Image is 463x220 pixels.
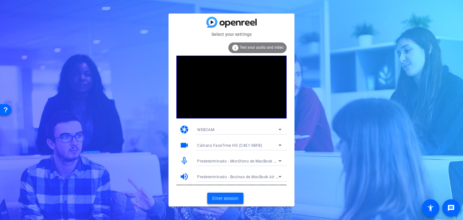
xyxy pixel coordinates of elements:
mat-icon: info [231,44,239,52]
span: Predeterminado - Bocinas de MacBook Air (Built-in) [197,174,291,179]
button: Enter session [207,193,243,204]
mat-icon: videocam [180,140,189,150]
span: Predeterminado - Micrófono de MacBook Air (Built-in) [197,158,295,163]
span: WEBCAM [197,128,214,132]
mat-icon: message [447,204,455,212]
img: blue-gradient.svg [206,17,257,28]
span: Enter session [212,195,238,202]
mat-icon: mic_none [180,156,189,166]
span: Cámara FaceTime HD (C4E1:9BFB) [197,143,262,148]
mat-icon: volume_up [180,172,189,181]
mat-icon: accessibility [427,204,434,212]
mat-card-subtitle: Select your settings [169,31,294,38]
span: Test your audio and video [240,45,283,50]
mat-icon: camera [180,125,189,134]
